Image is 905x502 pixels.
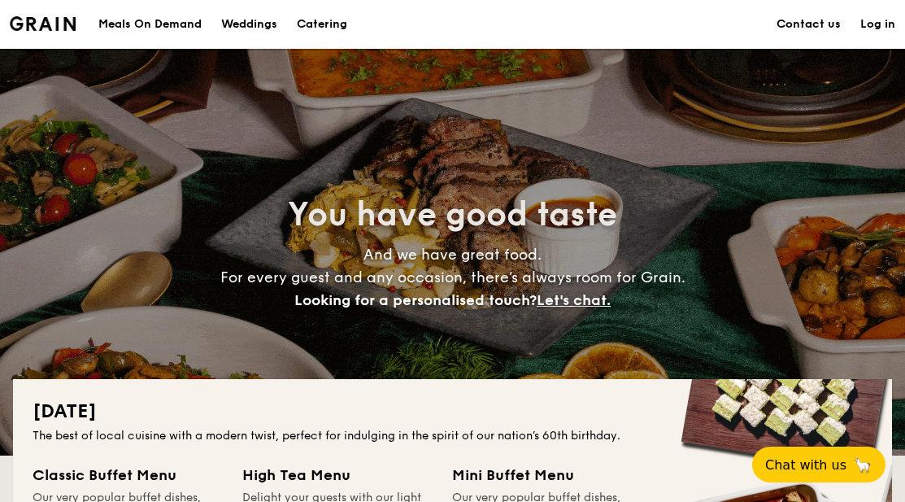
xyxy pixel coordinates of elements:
button: Chat with us🦙 [752,447,885,482]
div: Classic Buffet Menu [33,464,223,487]
span: You have good taste [288,195,617,234]
img: Grain [10,16,76,31]
div: High Tea Menu [242,464,433,487]
div: The best of local cuisine with a modern twist, perfect for indulging in the spirit of our nation’... [33,428,872,444]
h2: [DATE] [33,399,872,425]
span: Looking for a personalised touch? [294,291,537,309]
span: Let's chat. [537,291,611,309]
div: Mini Buffet Menu [452,464,642,487]
span: Chat with us [765,457,846,473]
a: Logotype [10,16,76,31]
span: And we have great food. For every guest and any occasion, there’s always room for Grain. [220,246,685,309]
span: 🦙 [853,456,872,474]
